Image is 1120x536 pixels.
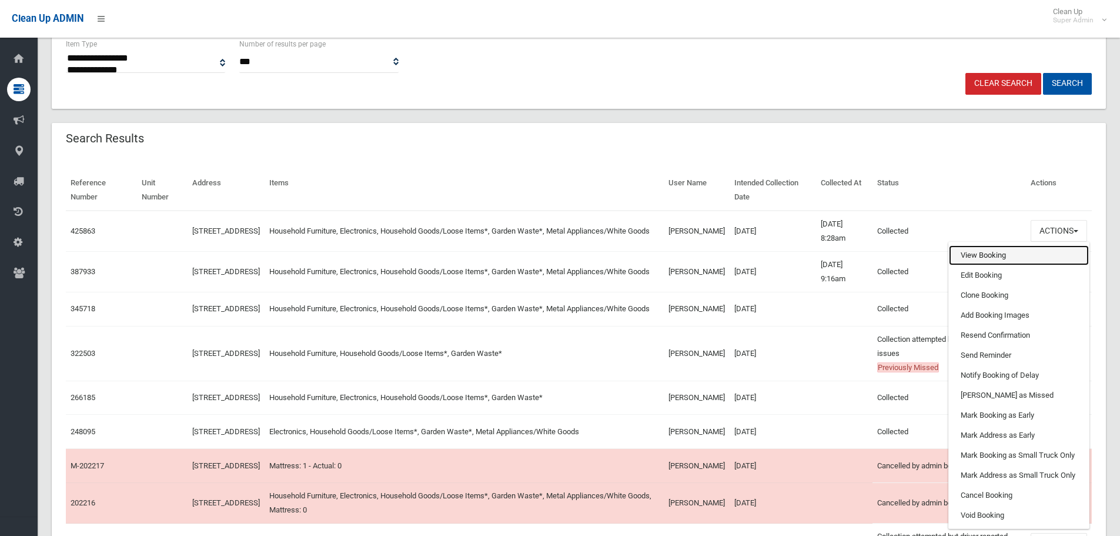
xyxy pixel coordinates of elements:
a: Clone Booking [949,285,1089,305]
a: M-202217 [71,461,104,470]
td: Collected [872,251,1026,292]
td: [DATE] [730,326,816,381]
a: [STREET_ADDRESS] [192,267,260,276]
td: [DATE] [730,381,816,415]
td: [DATE] 8:28am [816,211,872,252]
a: Edit Booking [949,265,1089,285]
a: Send Reminder [949,345,1089,365]
td: Collected [872,381,1026,415]
a: Void Booking [949,505,1089,525]
td: Household Furniture, Electronics, Household Goods/Loose Items*, Garden Waste*, Metal Appliances/W... [265,292,664,326]
td: [PERSON_NAME] [664,211,730,252]
th: Unit Number [137,170,188,211]
td: [PERSON_NAME] [664,483,730,524]
a: 202216 [71,498,95,507]
a: [STREET_ADDRESS] [192,427,260,436]
td: Household Furniture, Electronics, Household Goods/Loose Items*, Garden Waste* [265,381,664,415]
th: Intended Collection Date [730,170,816,211]
a: Mark Booking as Small Truck Only [949,445,1089,465]
a: 248095 [71,427,95,436]
a: [STREET_ADDRESS] [192,304,260,313]
a: Resend Confirmation [949,325,1089,345]
a: [STREET_ADDRESS] [192,393,260,402]
td: [PERSON_NAME] [664,381,730,415]
span: Clean Up [1047,7,1105,25]
td: [DATE] [730,211,816,252]
a: Notify Booking of Delay [949,365,1089,385]
td: [DATE] [730,449,816,483]
a: 345718 [71,304,95,313]
a: Cancel Booking [949,485,1089,505]
td: [PERSON_NAME] [664,326,730,381]
td: Collection attempted but driver reported issues [872,326,1026,381]
td: [PERSON_NAME] [664,415,730,449]
a: 322503 [71,349,95,358]
td: Cancelled by admin before cutoff [872,449,1026,483]
header: Search Results [52,127,158,150]
a: [STREET_ADDRESS] [192,349,260,358]
small: Super Admin [1053,16,1094,25]
button: Actions [1031,220,1087,242]
a: Mark Address as Early [949,425,1089,445]
th: Items [265,170,664,211]
th: Address [188,170,265,211]
a: Clear Search [965,73,1041,95]
td: Collected [872,292,1026,326]
td: [PERSON_NAME] [664,449,730,483]
a: Mark Booking as Early [949,405,1089,425]
a: [STREET_ADDRESS] [192,227,260,235]
td: [PERSON_NAME] [664,251,730,292]
a: 387933 [71,267,95,276]
td: Household Furniture, Household Goods/Loose Items*, Garden Waste* [265,326,664,381]
td: Household Furniture, Electronics, Household Goods/Loose Items*, Garden Waste*, Metal Appliances/W... [265,211,664,252]
td: [DATE] [730,292,816,326]
td: [DATE] [730,483,816,524]
label: Number of results per page [239,38,326,51]
th: Collected At [816,170,872,211]
td: [DATE] 9:16am [816,251,872,292]
button: Search [1043,73,1092,95]
a: View Booking [949,245,1089,265]
label: Item Type [66,38,97,51]
a: 425863 [71,227,95,235]
td: [DATE] [730,415,816,449]
td: [DATE] [730,251,816,292]
th: Actions [1026,170,1092,211]
td: [PERSON_NAME] [664,292,730,326]
a: Add Booking Images [949,305,1089,325]
span: Clean Up ADMIN [12,13,83,24]
td: Collected [872,211,1026,252]
a: [STREET_ADDRESS] [192,461,260,470]
td: Cancelled by admin before cutoff [872,483,1026,524]
span: Previously Missed [877,362,939,372]
th: Reference Number [66,170,137,211]
th: User Name [664,170,730,211]
a: Mark Address as Small Truck Only [949,465,1089,485]
a: [PERSON_NAME] as Missed [949,385,1089,405]
td: Household Furniture, Electronics, Household Goods/Loose Items*, Garden Waste*, Metal Appliances/W... [265,483,664,524]
td: Mattress: 1 - Actual: 0 [265,449,664,483]
a: 266185 [71,393,95,402]
th: Status [872,170,1026,211]
td: Collected [872,415,1026,449]
td: Electronics, Household Goods/Loose Items*, Garden Waste*, Metal Appliances/White Goods [265,415,664,449]
a: [STREET_ADDRESS] [192,498,260,507]
td: Household Furniture, Electronics, Household Goods/Loose Items*, Garden Waste*, Metal Appliances/W... [265,251,664,292]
